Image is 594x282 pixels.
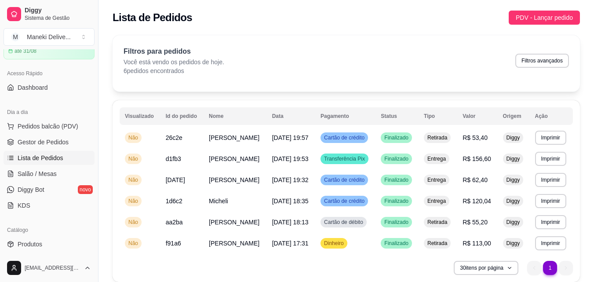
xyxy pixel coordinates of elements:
span: Retirada [426,240,449,247]
th: Status [375,107,419,125]
span: Sistema de Gestão [25,15,91,22]
button: [EMAIL_ADDRESS][DOMAIN_NAME] [4,257,95,278]
th: Ação [530,107,573,125]
span: Não [127,176,140,183]
button: Imprimir [535,194,566,208]
span: Diggy [505,240,522,247]
span: [EMAIL_ADDRESS][DOMAIN_NAME] [25,264,80,271]
span: Não [127,134,140,141]
button: 30itens por página [454,261,518,275]
a: Salão / Mesas [4,167,95,181]
a: Dashboard [4,81,95,95]
li: pagination item 1 active [543,261,557,275]
span: Diggy [505,134,522,141]
button: Imprimir [535,215,566,229]
span: Cartão de crédito [322,198,366,205]
span: R$ 156,60 [463,155,491,162]
th: Id do pedido [160,107,204,125]
nav: pagination navigation [523,256,577,279]
p: Você está vendo os pedidos de hoje. [124,58,224,66]
span: [DATE] 18:13 [272,219,309,226]
span: Diggy [505,176,522,183]
span: Entrega [426,176,448,183]
th: Valor [457,107,497,125]
span: KDS [18,201,30,210]
button: Filtros avançados [515,54,569,68]
span: Entrega [426,198,448,205]
span: [DATE] 19:53 [272,155,309,162]
th: Origem [498,107,530,125]
span: Diggy [25,7,91,15]
a: Complementos [4,253,95,267]
span: d1fb3 [166,155,181,162]
th: Pagamento [315,107,375,125]
span: Salão / Mesas [18,169,57,178]
a: Gestor de Pedidos [4,135,95,149]
p: Filtros para pedidos [124,46,224,57]
article: até 31/08 [15,48,36,55]
button: Select a team [4,28,95,46]
th: Data [267,107,315,125]
span: Diggy [505,198,522,205]
span: Transferência Pix [322,155,367,162]
span: Finalizado [383,134,410,141]
span: Não [127,155,140,162]
span: Finalizado [383,198,410,205]
span: M [11,33,20,41]
a: KDS [4,198,95,212]
a: Lista de Pedidos [4,151,95,165]
span: 1d6c2 [166,198,182,205]
button: Imprimir [535,152,566,166]
span: [PERSON_NAME] [209,219,259,226]
span: [PERSON_NAME] [209,240,259,247]
span: Não [127,198,140,205]
span: Retirada [426,219,449,226]
a: Produtos [4,237,95,251]
div: Maneki Delive ... [27,33,71,41]
span: [PERSON_NAME] [209,134,259,141]
span: aa2ba [166,219,183,226]
span: [DATE] [166,176,185,183]
button: Pedidos balcão (PDV) [4,119,95,133]
th: Nome [204,107,267,125]
span: Dinheiro [322,240,346,247]
th: Visualizado [120,107,160,125]
th: Tipo [419,107,457,125]
span: [DATE] 18:35 [272,198,309,205]
span: Finalizado [383,155,410,162]
span: Não [127,240,140,247]
button: Imprimir [535,173,566,187]
a: Diggy Botnovo [4,183,95,197]
span: Pedidos balcão (PDV) [18,122,78,131]
a: DiggySistema de Gestão [4,4,95,25]
span: Diggy [505,155,522,162]
span: [PERSON_NAME] [209,176,259,183]
button: PDV - Lançar pedido [509,11,580,25]
div: Dia a dia [4,105,95,119]
span: Cartão de crédito [322,134,366,141]
span: R$ 120,04 [463,198,491,205]
button: Imprimir [535,131,566,145]
span: [DATE] 19:57 [272,134,309,141]
span: Cartão de crédito [322,176,366,183]
span: R$ 113,00 [463,240,491,247]
span: R$ 62,40 [463,176,488,183]
span: [DATE] 19:32 [272,176,309,183]
span: Micheli [209,198,228,205]
span: Finalizado [383,176,410,183]
span: Dashboard [18,83,48,92]
button: Imprimir [535,236,566,250]
h2: Lista de Pedidos [113,11,192,25]
span: R$ 55,20 [463,219,488,226]
span: Finalizado [383,219,410,226]
span: PDV - Lançar pedido [516,13,573,22]
span: Entrega [426,155,448,162]
span: Cartão de débito [322,219,365,226]
span: Finalizado [383,240,410,247]
span: [DATE] 17:31 [272,240,309,247]
span: Produtos [18,240,42,249]
div: Acesso Rápido [4,66,95,81]
span: [PERSON_NAME] [209,155,259,162]
span: Diggy Bot [18,185,44,194]
span: Retirada [426,134,449,141]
